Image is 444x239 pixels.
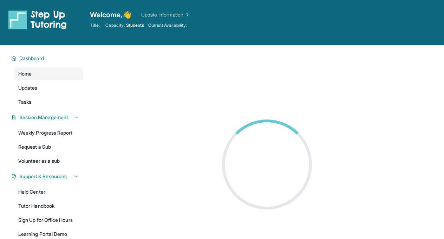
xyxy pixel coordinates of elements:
span: Dashboard [19,55,44,62]
a: Weekly Progress Report [14,127,83,139]
button: Session Management [17,114,79,121]
span: Updates [18,84,38,91]
span: Session Management [19,114,68,121]
span: Support & Resources [19,173,67,180]
span: Students [126,22,144,28]
span: Tasks [18,98,31,105]
img: logo [8,10,67,30]
span: Capacity: [105,22,125,28]
a: Update Information [141,11,190,18]
span: Home [18,70,32,77]
span: Title: [90,22,100,28]
span: Current Availability: [148,22,187,28]
a: Updates [14,82,83,94]
a: Volunteer as a sub [14,155,83,167]
a: Home [14,67,83,80]
a: Tasks [14,96,83,108]
a: Tutor Handbook [14,200,83,212]
img: Chevron Right [183,11,190,18]
button: Dashboard [17,55,79,62]
a: Request a Sub [14,141,83,153]
a: Sign Up for Office Hours [14,214,83,226]
span: Welcome, 👋 [90,10,131,20]
button: Support & Resources [17,173,79,180]
a: Help Center [14,186,83,198]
